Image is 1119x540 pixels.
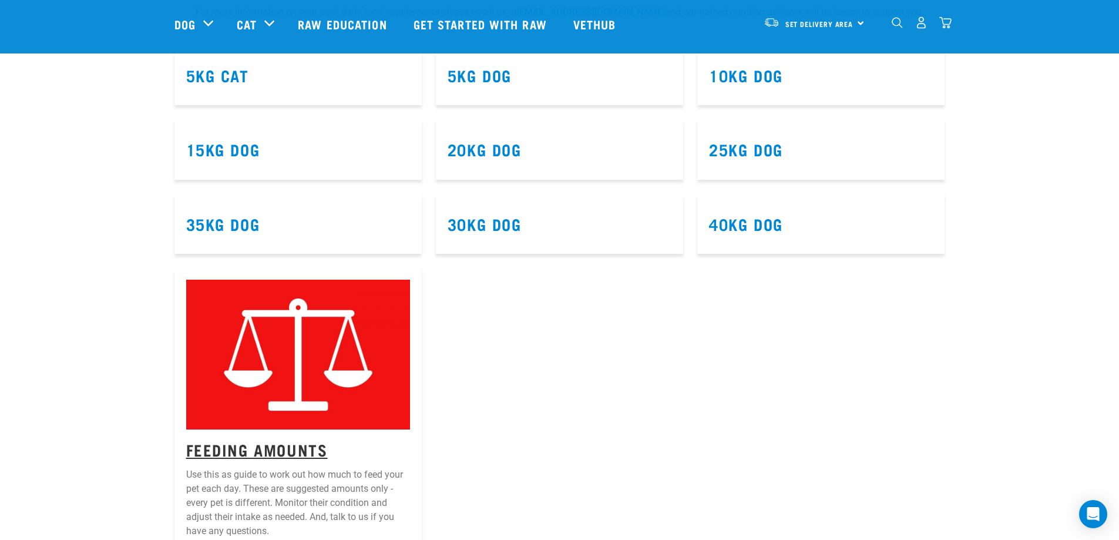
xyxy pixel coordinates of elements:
a: Cat [237,15,257,33]
a: 5kg Dog [448,71,512,79]
a: 5kg Cat [186,71,249,79]
a: 20kg Dog [448,145,522,153]
a: 30kg Dog [448,219,522,228]
a: Dog [174,15,196,33]
img: home-icon-1@2x.png [892,17,903,28]
img: user.png [915,16,928,29]
a: 15kg Dog [186,145,260,153]
a: 25kg Dog [709,145,783,153]
a: Feeding Amounts [186,445,328,454]
a: 35kg Dog [186,219,260,228]
p: Use this as guide to work out how much to feed your pet each day. These are suggested amounts onl... [186,468,410,538]
img: Instagram_Core-Brand_Wildly-Good-Nutrition-3.jpg [186,280,410,429]
a: Vethub [562,1,631,48]
img: van-moving.png [764,17,779,28]
a: Get started with Raw [402,1,562,48]
a: 40kg Dog [709,219,783,228]
a: Raw Education [286,1,401,48]
div: Open Intercom Messenger [1079,500,1107,528]
span: Set Delivery Area [785,22,853,26]
img: home-icon@2x.png [939,16,952,29]
a: 10kg Dog [709,71,783,79]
